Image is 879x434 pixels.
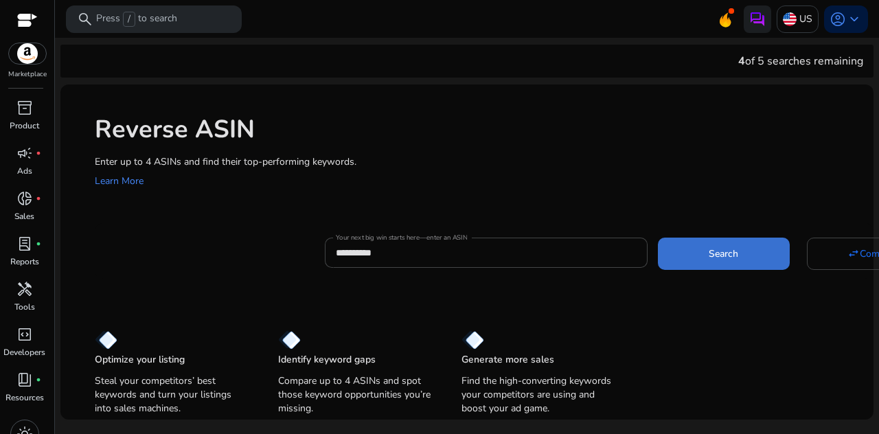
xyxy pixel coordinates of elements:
[95,353,185,367] p: Optimize your listing
[36,150,41,156] span: fiber_manual_record
[96,12,177,27] p: Press to search
[278,374,434,415] p: Compare up to 4 ASINs and spot those keyword opportunities you’re missing.
[738,53,863,69] div: of 5 searches remaining
[3,346,45,358] p: Developers
[461,330,484,350] img: diamond.svg
[16,281,33,297] span: handyman
[278,353,376,367] p: Identify keyword gaps
[846,11,863,27] span: keyboard_arrow_down
[799,7,812,31] p: US
[16,145,33,161] span: campaign
[9,43,46,64] img: amazon.svg
[8,69,47,80] p: Marketplace
[16,100,33,116] span: inventory_2
[16,236,33,252] span: lab_profile
[10,255,39,268] p: Reports
[14,210,34,222] p: Sales
[830,11,846,27] span: account_circle
[16,372,33,388] span: book_4
[336,233,467,242] mat-label: Your next big win starts here—enter an ASIN
[95,155,860,169] p: Enter up to 4 ASINs and find their top-performing keywords.
[77,11,93,27] span: search
[5,391,44,404] p: Resources
[123,12,135,27] span: /
[95,330,117,350] img: diamond.svg
[36,377,41,382] span: fiber_manual_record
[10,119,39,132] p: Product
[95,115,860,144] h1: Reverse ASIN
[461,374,617,415] p: Find the high-converting keywords your competitors are using and boost your ad game.
[17,165,32,177] p: Ads
[14,301,35,313] p: Tools
[709,247,738,261] span: Search
[461,353,554,367] p: Generate more sales
[847,247,860,260] mat-icon: swap_horiz
[738,54,745,69] span: 4
[95,174,144,187] a: Learn More
[95,374,251,415] p: Steal your competitors’ best keywords and turn your listings into sales machines.
[783,12,797,26] img: us.svg
[36,196,41,201] span: fiber_manual_record
[658,238,790,269] button: Search
[16,326,33,343] span: code_blocks
[16,190,33,207] span: donut_small
[278,330,301,350] img: diamond.svg
[36,241,41,247] span: fiber_manual_record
